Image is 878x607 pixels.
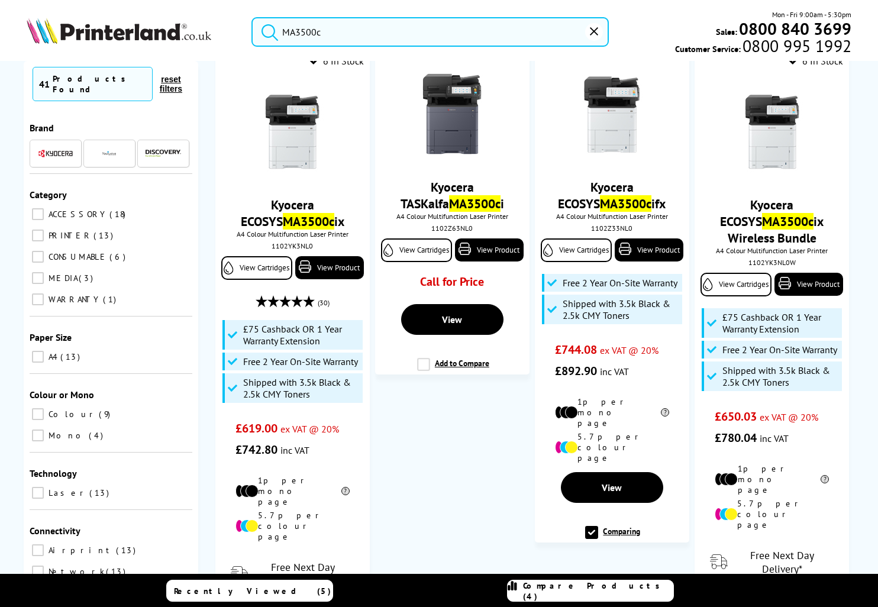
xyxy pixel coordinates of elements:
input: WARRANTY 1 [32,293,44,305]
span: A4 Colour Multifunction Laser Printer [701,246,843,255]
span: 3 [79,273,96,283]
span: WARRANTY [46,294,102,305]
span: £75 Cashback OR 1 Year Warranty Extension [243,323,360,347]
a: Kyocera ECOSYSMA3500cifx [558,179,666,212]
span: A4 Colour Multifunction Laser Printer [541,212,683,221]
span: Free 2 Year On-Site Warranty [243,356,358,367]
input: MEDIA 3 [32,272,44,284]
span: ex VAT @ 20% [280,423,339,435]
span: 1 [103,294,119,305]
div: Products Found [53,73,146,95]
span: 13 [60,351,83,362]
div: Call for Price [395,274,509,295]
span: View [442,314,462,325]
span: Network [46,566,105,577]
input: Mono 4 [32,430,44,441]
div: modal_delivery [221,551,364,597]
span: inc VAT [600,366,629,377]
span: £75 Cashback OR 1 Year Warranty Extension [722,311,839,335]
span: Category [30,189,67,201]
a: View Product [295,256,364,279]
span: Shipped with 3.5k Black & 2.5k CMY Toners [243,376,360,400]
img: Kyocera-MA3500cix-Front-Small.jpg [728,88,816,176]
span: A4 Colour Multifunction Laser Printer [221,230,364,238]
input: Airprint 13 [32,544,44,556]
span: Laser [46,487,88,498]
button: reset filters [153,74,189,94]
a: View Product [455,238,524,261]
span: Shipped with 3.5k Black & 2.5k CMY Toners [563,298,679,321]
span: inc VAT [760,432,789,444]
span: Mon - Fri 9:00am - 5:30pm [772,9,851,20]
span: Free 2 Year On-Site Warranty [563,277,677,289]
mark: MA3500c [762,213,814,230]
span: Brand [30,122,54,134]
mark: MA3500c [449,195,501,212]
li: 5.7p per colour page [715,498,829,530]
img: Printerland Logo [27,18,211,44]
div: 1102YK3NL0 [224,241,361,250]
a: Compare Products (4) [507,580,674,602]
a: Recently Viewed (5) [166,580,333,602]
span: inc VAT [280,444,309,456]
span: Sales: [716,26,737,37]
a: Kyocera ECOSYSMA3500cix [241,196,344,230]
a: Printerland Logo [27,18,237,46]
img: Kyocera-MA3500cifx-Front-Small.jpg [567,70,656,159]
span: Technology [30,467,77,479]
span: View [602,482,622,493]
span: A4 [46,351,59,362]
span: Compare Products (4) [523,580,673,602]
input: Laser 13 [32,487,44,499]
span: Airprint [46,545,115,556]
div: 1102Z63NL0 [384,224,521,233]
a: Kyocera ECOSYSMA3500cix Wireless Bundle [720,196,824,246]
div: 6 In Stock [309,55,364,67]
span: MEDIA [46,273,78,283]
span: £619.00 [235,421,277,436]
span: £742.80 [235,442,277,457]
span: (30) [318,292,330,314]
input: Colour 9 [32,408,44,420]
span: Free Next Day Delivery* [731,548,834,576]
span: Free 2 Year On-Site Warranty [722,344,837,356]
input: PRINTER 13 [32,230,44,241]
span: 13 [116,545,138,556]
span: £650.03 [715,409,757,424]
span: 4 [89,430,106,441]
span: Recently Viewed (5) [174,586,331,596]
span: 13 [89,487,112,498]
a: View Cartridges [381,238,452,262]
mark: MA3500c [283,213,334,230]
b: 0800 840 3699 [739,18,851,40]
label: Comparing [585,526,640,548]
span: 0800 995 1992 [741,40,851,51]
span: Customer Service: [675,40,851,54]
span: 6 [109,251,128,262]
span: £780.04 [715,430,757,445]
span: 9 [99,409,113,419]
a: Kyocera TASKalfaMA3500ci [401,179,504,212]
span: A4 Colour Multifunction Laser Printer [381,212,524,221]
div: modal_delivery [701,539,843,585]
li: 5.7p per colour page [235,510,350,542]
input: CONSUMABLE 6 [32,251,44,263]
a: View Cartridges [541,238,612,262]
li: 1p per mono page [715,463,829,495]
input: A4 13 [32,351,44,363]
input: Network 13 [32,566,44,577]
span: 18 [109,209,128,219]
input: ACCESSORY 18 [32,208,44,220]
span: CONSUMABLE [46,251,108,262]
a: View Cartridges [701,273,772,296]
span: £744.08 [555,342,597,357]
li: 5.7p per colour page [555,431,669,463]
img: Kyocera-TASKalfa-MA3500ci-Front-Small.jpg [408,70,496,159]
span: 13 [106,566,128,577]
img: Navigator [102,146,117,161]
label: Add to Compare [417,358,489,380]
li: 1p per mono page [235,475,350,507]
span: ex VAT @ 20% [600,344,658,356]
span: Free Next Day Delivery* [251,560,354,587]
input: Sea [251,17,609,47]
